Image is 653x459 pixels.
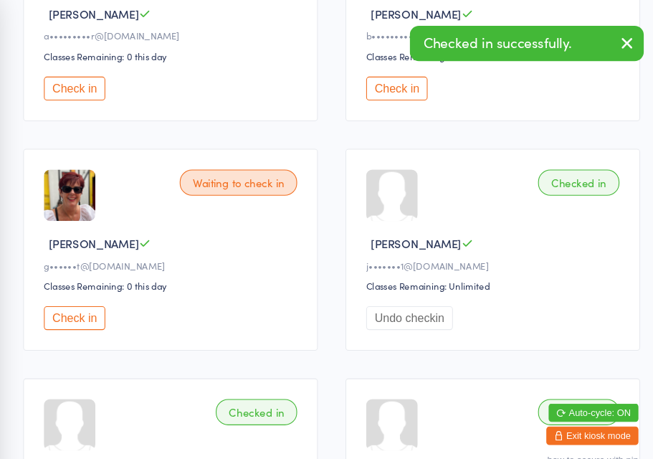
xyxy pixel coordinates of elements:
div: a•••••••••r@[DOMAIN_NAME] [74,27,315,39]
div: Checked in [535,373,611,397]
div: j•••••••1@[DOMAIN_NAME] [375,242,616,254]
span: [PERSON_NAME] [379,5,464,20]
button: Check in [74,72,131,94]
div: g••••••t@[DOMAIN_NAME] [74,242,315,254]
div: Checked in [234,373,310,397]
div: Checked in [535,158,611,183]
div: Classes Remaining: Unlimited [375,47,616,59]
button: Undo checkin [375,286,456,308]
div: Checked in successfully. [416,24,634,57]
span: [PERSON_NAME] [379,434,464,449]
button: Exit kiosk mode [543,399,629,416]
span: [PERSON_NAME] [379,219,464,235]
img: image1757673958.png [74,158,122,207]
button: Check in [74,286,131,308]
span: [PERSON_NAME] [78,434,163,449]
span: [PERSON_NAME] [78,5,163,20]
div: Classes Remaining: 0 this day [74,47,315,59]
button: Auto-cycle: ON [545,377,629,394]
div: Classes Remaining: 0 this day [74,261,315,273]
button: Check in [375,72,432,94]
div: Waiting to check in [201,158,310,183]
span: [PERSON_NAME] [78,219,163,235]
button: how to secure with pin [544,425,629,435]
div: b•••••••••••o@[DOMAIN_NAME] [375,27,616,39]
div: Classes Remaining: Unlimited [375,261,616,273]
